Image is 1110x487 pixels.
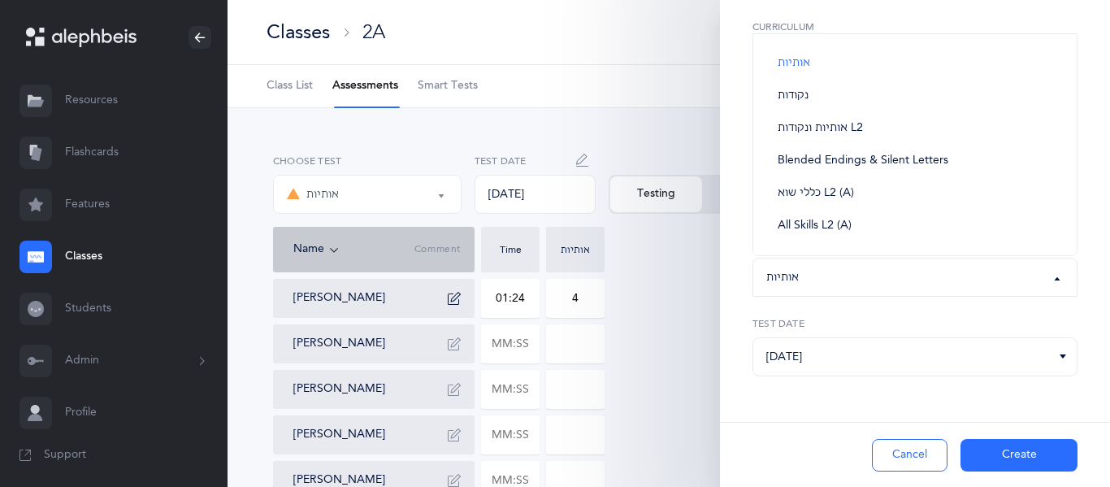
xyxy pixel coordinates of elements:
[414,243,461,256] span: Comment
[418,78,478,94] span: Smart Tests
[267,19,330,46] div: Classes
[482,325,539,363] input: MM:SS
[872,439,947,472] button: Cancel
[702,176,795,212] button: Reporting
[293,290,385,307] button: [PERSON_NAME]
[766,269,799,286] div: אותיות
[293,241,414,259] div: Name
[752,20,1077,34] label: Curriculum
[778,219,852,233] span: All Skills L2 (A)
[482,416,539,454] input: MM:SS
[273,154,462,168] label: Choose test
[752,258,1077,297] button: אותיות
[267,78,313,94] span: Class List
[293,381,385,398] button: [PERSON_NAME]
[273,175,462,214] button: אותיות
[44,447,86,463] span: Support
[482,371,539,408] input: MM:SS
[752,316,1077,331] label: Test date
[475,154,596,168] label: Test Date
[475,175,596,214] div: [DATE]
[1029,406,1090,467] iframe: Drift Widget Chat Controller
[778,89,809,103] span: נקודות
[778,186,854,201] span: כללי שוא L2 (A)
[485,245,535,254] div: Time
[287,185,339,204] div: אותיות
[778,154,948,168] span: Blended Endings & Silent Letters
[778,121,863,136] span: אותיות ונקודות L2
[778,56,810,71] span: אותיות
[482,280,539,317] input: MM:SS
[960,439,1077,472] button: Create
[293,336,385,352] button: [PERSON_NAME]
[362,19,385,46] div: 2A
[752,337,1077,376] input: 03/04/2024
[293,427,385,443] button: [PERSON_NAME]
[550,245,601,254] div: אותיות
